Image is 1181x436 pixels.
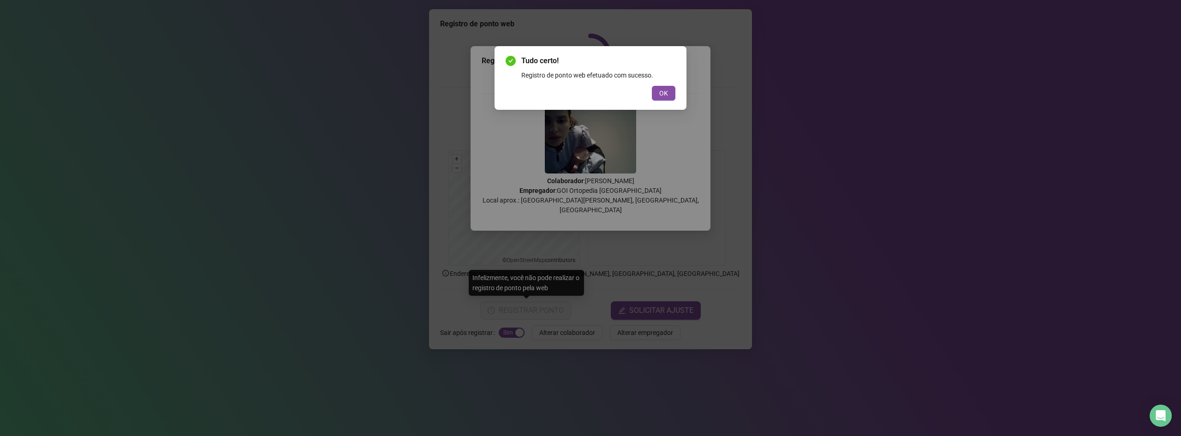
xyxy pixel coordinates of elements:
[652,86,675,101] button: OK
[521,55,675,66] span: Tudo certo!
[506,56,516,66] span: check-circle
[1150,405,1172,427] div: Open Intercom Messenger
[521,70,675,80] div: Registro de ponto web efetuado com sucesso.
[659,88,668,98] span: OK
